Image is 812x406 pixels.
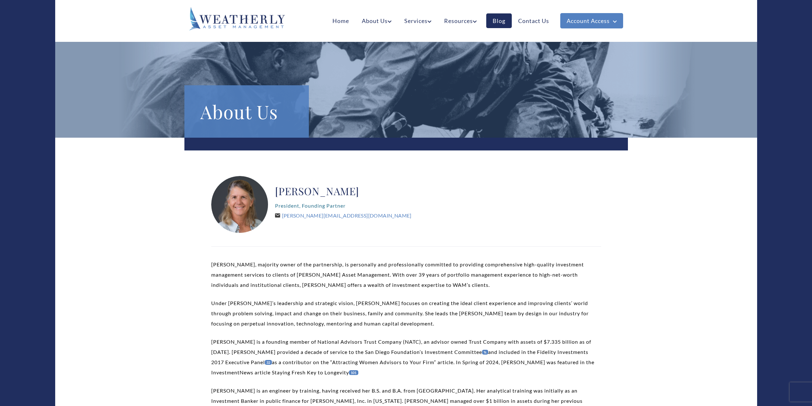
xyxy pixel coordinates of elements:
a: Contact Us [512,13,555,28]
a: 101 [349,370,358,375]
a: 32 [265,360,272,365]
a: Resources [438,13,483,28]
a: Blog [486,13,512,28]
p: [PERSON_NAME] is a founding member of National Advisors Trust Company (NATC), an advisor owned Tr... [211,337,601,378]
p: [PERSON_NAME], majority owner of the partnership, is personally and professionally committed to p... [211,259,601,290]
p: Under [PERSON_NAME]’s leadership and strategic vision, [PERSON_NAME] focuses on creating the idea... [211,298,601,329]
a: Account Access [560,13,623,28]
a: Home [326,13,355,28]
a: [PERSON_NAME][EMAIL_ADDRESS][DOMAIN_NAME] [275,212,412,218]
h2: [PERSON_NAME] [275,185,412,197]
a: Services [398,13,438,28]
a: % [482,350,488,355]
a: About Us [355,13,398,28]
h1: About Us [200,101,293,122]
img: Weatherly [189,7,285,31]
p: President, Founding Partner [275,201,412,211]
